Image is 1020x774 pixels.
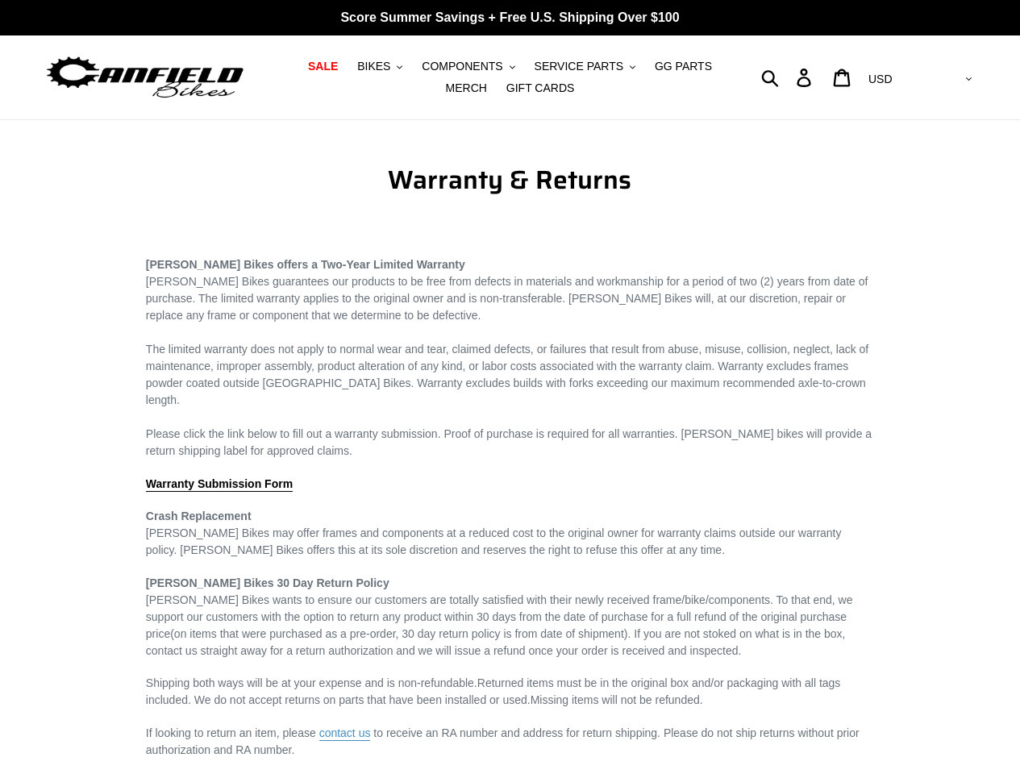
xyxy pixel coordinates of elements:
[647,56,720,77] a: GG PARTS
[531,693,703,706] span: Missing items will not be refunded.
[319,726,371,741] a: contact us
[146,510,252,522] strong: Crash Replacement
[438,77,495,99] a: MERCH
[414,56,522,77] button: COMPONENTS
[308,60,338,73] span: SALE
[146,508,874,559] p: [PERSON_NAME] Bikes may offer frames and components at a reduced cost to the original owner for w...
[146,726,374,741] span: If looking to return an item, please
[146,258,465,271] strong: [PERSON_NAME] Bikes offers a Two-Year Limited Warranty
[146,726,860,756] span: to receive an RA number and address for return shipping. Please do not ship returns without prior...
[477,610,542,623] span: 30 days from
[422,60,502,73] span: COMPONENTS
[527,56,643,77] button: SERVICE PARTS
[357,60,390,73] span: BIKES
[506,81,575,95] span: GIFT CARDS
[44,52,246,103] img: Canfield Bikes
[146,239,874,460] p: [PERSON_NAME] Bikes guarantees our products to be free from defects in materials and workmanship ...
[655,60,712,73] span: GG PARTS
[300,56,346,77] a: SALE
[446,81,487,95] span: MERCH
[146,576,389,589] span: [PERSON_NAME] Bikes 30 Day Return Policy
[146,676,477,689] span: Shipping both ways will be at your expense and is non-refundable.
[146,610,847,640] span: the date of purchase for a full refund of the original purchase price
[349,56,410,77] button: BIKES
[498,77,583,99] a: GIFT CARDS
[535,60,623,73] span: SERVICE PARTS
[146,477,293,490] span: Warranty Submission Form
[146,164,874,195] h1: Warranty & Returns
[146,477,293,492] a: Warranty Submission Form
[146,676,841,706] span: Returned items must be in the original box and/or packaging with all tags included. We do not acc...
[146,593,853,623] span: [PERSON_NAME] Bikes wants to ensure our customers are totally satisfied with their newly received...
[146,627,846,657] span: (on items that were purchased as a pre-order, 30 day return policy is from date of shipment). If ...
